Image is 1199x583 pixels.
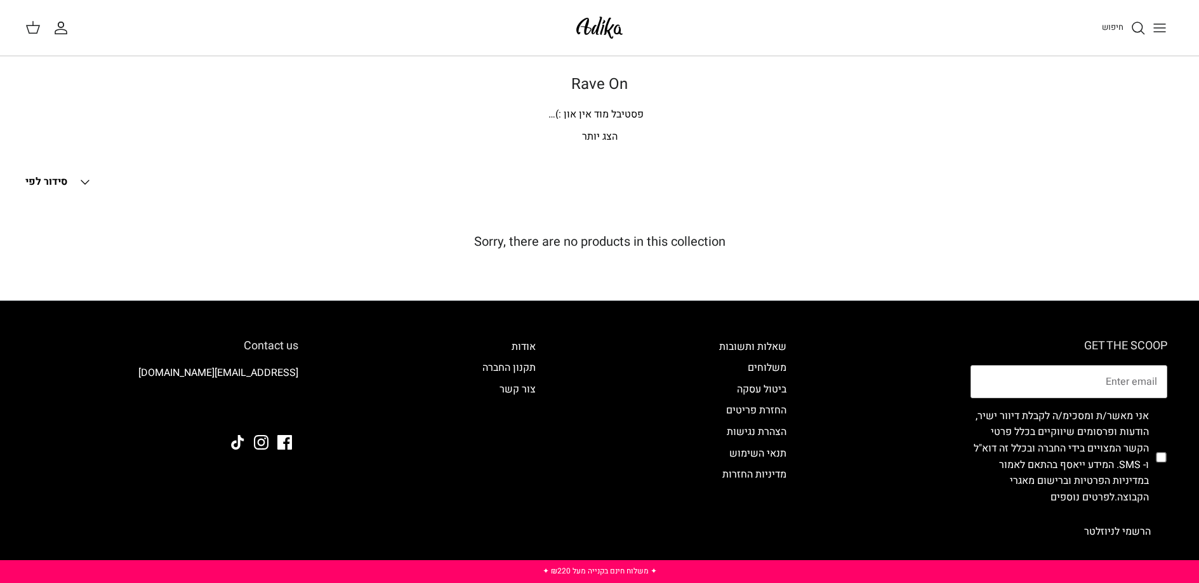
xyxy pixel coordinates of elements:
a: Tiktok [230,435,245,450]
a: Instagram [254,435,268,450]
a: צור קשר [500,382,536,397]
a: החשבון שלי [53,20,74,36]
a: החזרת פריטים [726,403,786,418]
a: הצהרת נגישות [727,424,786,439]
a: ביטול עסקה [737,382,786,397]
div: פסטיבל מוד אין און :) [346,107,854,123]
button: סידור לפי [25,168,93,196]
span: סידור לפי [25,174,67,189]
a: תקנון החברה [482,360,536,375]
a: מדיניות החזרות [722,467,786,482]
a: תנאי השימוש [729,446,786,461]
img: Adika IL [573,13,626,43]
a: אודות [512,339,536,354]
a: [EMAIL_ADDRESS][DOMAIN_NAME] [138,365,298,380]
h1: Rave On [156,76,1044,94]
button: הרשמי לניוזלטר [1068,516,1167,547]
h6: Contact us [32,339,298,353]
p: הצג יותר [156,129,1044,145]
a: חיפוש [1102,20,1146,36]
button: Toggle menu [1146,14,1174,42]
img: Adika IL [263,401,298,417]
label: אני מאשר/ת ומסכימ/ה לקבלת דיוור ישיר, הודעות ופרסומים שיווקיים בכלל פרטי הקשר המצויים בידי החברה ... [970,408,1149,506]
input: Email [970,365,1167,398]
a: משלוחים [748,360,786,375]
div: Secondary navigation [470,339,548,548]
h6: GET THE SCOOP [970,339,1167,353]
span: חיפוש [1102,21,1123,33]
div: Secondary navigation [706,339,799,548]
a: לפרטים נוספים [1050,490,1115,505]
h5: Sorry, there are no products in this collection [25,234,1174,250]
a: ✦ משלוח חינם בקנייה מעל ₪220 ✦ [543,565,657,577]
a: Facebook [277,435,292,450]
a: שאלות ותשובות [719,339,786,354]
